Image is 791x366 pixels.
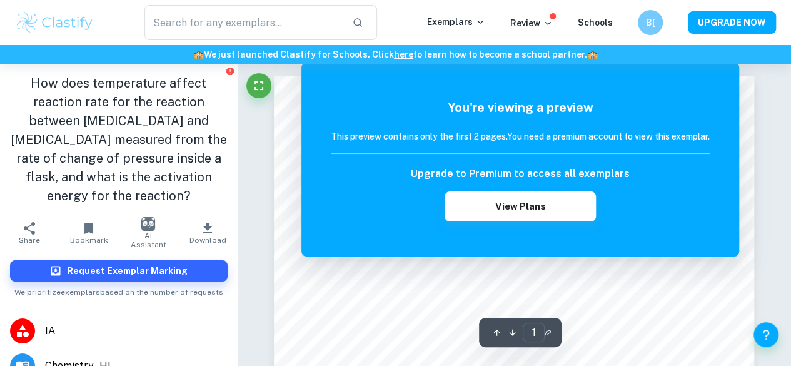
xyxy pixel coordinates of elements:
img: Clastify logo [15,10,94,35]
span: IA [45,323,228,338]
button: Fullscreen [246,73,271,98]
a: Schools [578,18,613,28]
button: B[ [638,10,663,35]
span: We prioritize exemplars based on the number of requests [14,282,223,298]
h6: We just launched Clastify for Schools. Click to learn how to become a school partner. [3,48,788,61]
span: Download [189,236,226,245]
span: Bookmark [70,236,108,245]
button: Bookmark [59,215,119,250]
img: AI Assistant [141,217,155,231]
button: Report issue [226,66,235,76]
p: Exemplars [427,15,485,29]
h6: This preview contains only the first 2 pages. You need a premium account to view this exemplar. [331,130,710,143]
h1: How does temperature affect reaction rate for the reaction between [MEDICAL_DATA] and [MEDICAL_DA... [10,74,228,205]
span: / 2 [545,327,552,338]
h6: Upgrade to Premium to access all exemplars [411,166,630,181]
button: AI Assistant [119,215,178,250]
span: 🏫 [587,49,598,59]
a: here [394,49,413,59]
span: 🏫 [193,49,204,59]
h5: You're viewing a preview [331,98,710,117]
button: Download [178,215,238,250]
button: UPGRADE NOW [688,11,776,34]
h6: B[ [643,16,658,29]
span: AI Assistant [126,231,171,249]
input: Search for any exemplars... [144,5,342,40]
h6: Request Exemplar Marking [67,264,188,278]
button: Help and Feedback [753,322,778,347]
button: View Plans [445,191,596,221]
button: Request Exemplar Marking [10,260,228,282]
p: Review [510,16,553,30]
span: Share [19,236,40,245]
